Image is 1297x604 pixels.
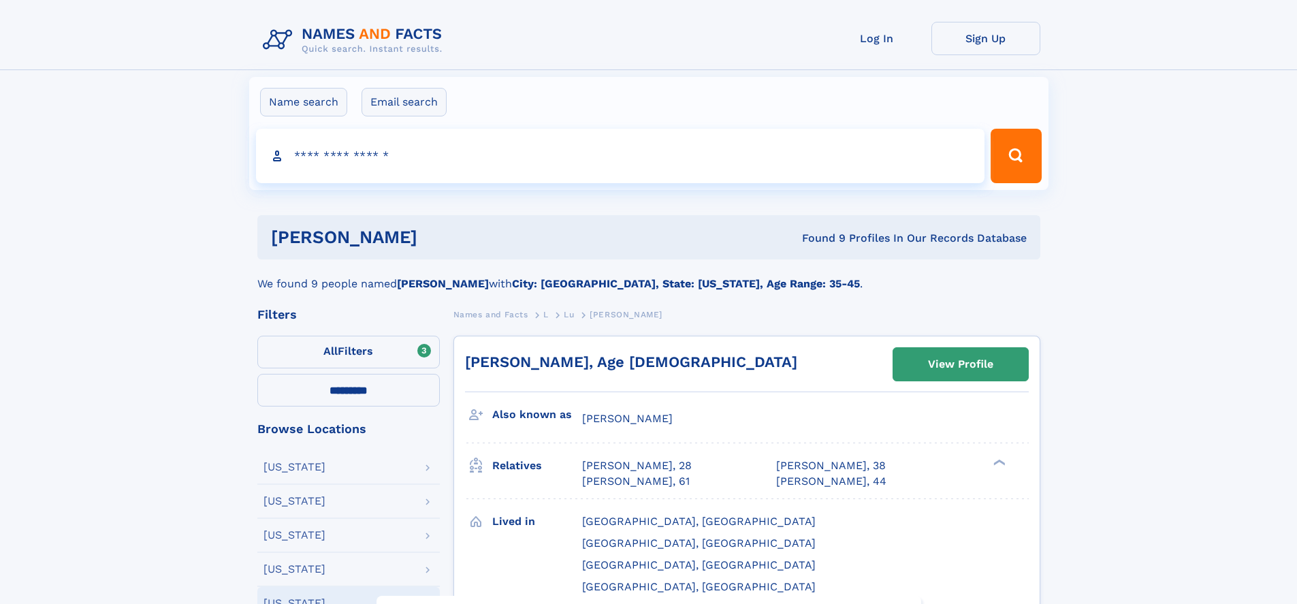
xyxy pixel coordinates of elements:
div: Found 9 Profiles In Our Records Database [609,231,1027,246]
div: ❯ [990,458,1006,467]
a: Names and Facts [453,306,528,323]
a: L [543,306,549,323]
h3: Lived in [492,510,582,533]
a: Lu [564,306,574,323]
div: Filters [257,308,440,321]
span: [GEOGRAPHIC_DATA], [GEOGRAPHIC_DATA] [582,558,816,571]
a: [PERSON_NAME], Age [DEMOGRAPHIC_DATA] [465,353,797,370]
label: Filters [257,336,440,368]
h3: Relatives [492,454,582,477]
a: [PERSON_NAME], 28 [582,458,692,473]
span: [PERSON_NAME] [590,310,662,319]
h3: Also known as [492,403,582,426]
div: Browse Locations [257,423,440,435]
h1: [PERSON_NAME] [271,229,610,246]
input: search input [256,129,985,183]
div: [US_STATE] [263,462,325,473]
span: L [543,310,549,319]
span: [GEOGRAPHIC_DATA], [GEOGRAPHIC_DATA] [582,537,816,550]
a: [PERSON_NAME], 38 [776,458,886,473]
img: Logo Names and Facts [257,22,453,59]
button: Search Button [991,129,1041,183]
div: We found 9 people named with . [257,259,1040,292]
a: View Profile [893,348,1028,381]
span: Lu [564,310,574,319]
div: View Profile [928,349,993,380]
span: All [323,345,338,357]
a: [PERSON_NAME], 44 [776,474,886,489]
b: [PERSON_NAME] [397,277,489,290]
div: [US_STATE] [263,496,325,507]
a: [PERSON_NAME], 61 [582,474,690,489]
a: Sign Up [931,22,1040,55]
span: [GEOGRAPHIC_DATA], [GEOGRAPHIC_DATA] [582,580,816,593]
label: Name search [260,88,347,116]
div: [US_STATE] [263,564,325,575]
div: [US_STATE] [263,530,325,541]
a: Log In [822,22,931,55]
span: [GEOGRAPHIC_DATA], [GEOGRAPHIC_DATA] [582,515,816,528]
label: Email search [362,88,447,116]
span: [PERSON_NAME] [582,412,673,425]
b: City: [GEOGRAPHIC_DATA], State: [US_STATE], Age Range: 35-45 [512,277,860,290]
